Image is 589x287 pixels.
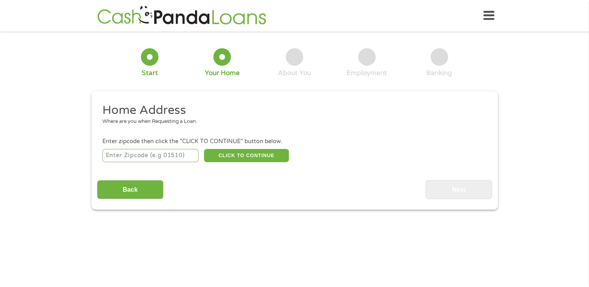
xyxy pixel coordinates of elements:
[346,69,387,77] div: Employment
[102,118,481,126] div: Where are you when Requesting a Loan.
[278,69,311,77] div: About You
[205,69,240,77] div: Your Home
[204,149,289,162] button: CLICK TO CONTINUE
[425,180,492,199] input: Next
[102,103,481,118] h2: Home Address
[426,69,452,77] div: Banking
[142,69,158,77] div: Start
[97,180,164,199] input: Back
[102,137,486,146] div: Enter zipcode then click the "CLICK TO CONTINUE" button below.
[95,5,269,27] img: GetLoanNow Logo
[102,149,199,162] input: Enter Zipcode (e.g 01510)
